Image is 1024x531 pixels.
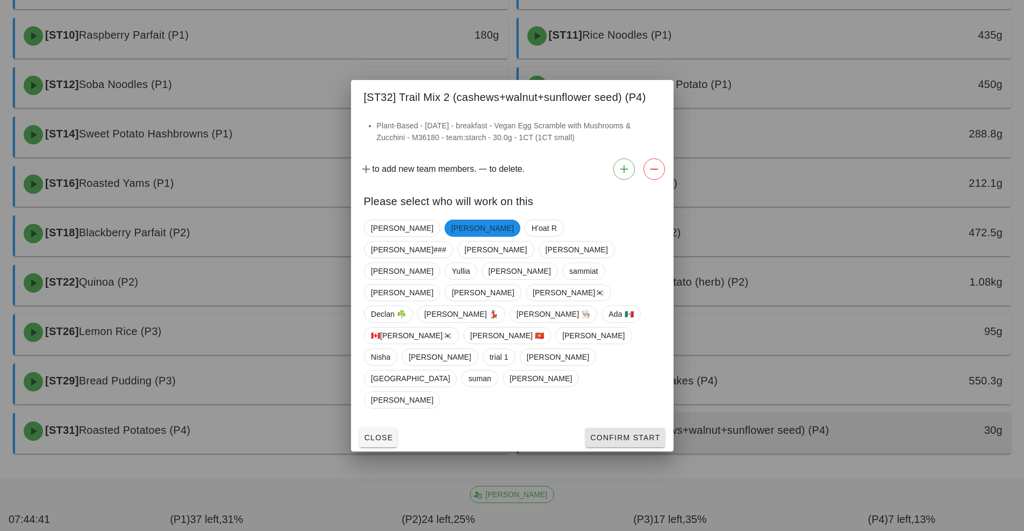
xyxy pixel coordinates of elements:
span: [PERSON_NAME] [526,349,589,365]
span: [PERSON_NAME] [488,263,550,279]
span: Ada 🇲🇽 [608,306,633,322]
span: [PERSON_NAME] 💃🏽 [424,306,498,322]
span: trial 1 [489,349,508,365]
span: Close [364,433,393,442]
button: Close [360,428,398,447]
span: suman [468,370,491,387]
span: Declan ☘️ [371,306,406,322]
li: Plant-Based - [DATE] - breakfast - Vegan Egg Scramble with Mushrooms & Zucchini - M36180 - team:s... [377,120,661,143]
span: Yullia [452,263,470,279]
span: [GEOGRAPHIC_DATA] [371,370,450,387]
span: [PERSON_NAME] [464,242,527,258]
span: [PERSON_NAME] [409,349,471,365]
span: [PERSON_NAME] [509,370,571,387]
span: H'oat R [531,220,556,236]
span: [PERSON_NAME]🇰🇷 [532,285,604,301]
span: [PERSON_NAME] [545,242,607,258]
span: [PERSON_NAME]### [371,242,446,258]
button: Confirm Start [585,428,664,447]
span: Confirm Start [590,433,660,442]
div: [ST32] Trail Mix 2 (cashews+walnut+sunflower seed) (P4) [351,80,674,111]
span: Nisha [371,349,390,365]
span: [PERSON_NAME] [451,220,513,237]
span: [PERSON_NAME] [371,220,433,236]
div: Please select who will work on this [351,184,674,215]
span: [PERSON_NAME] 👨🏼‍🍳 [516,306,590,322]
span: [PERSON_NAME] 🇻🇳 [470,328,544,344]
span: 🇨🇦[PERSON_NAME]🇰🇷 [371,328,452,344]
span: [PERSON_NAME] [371,285,433,301]
span: sammiat [569,263,598,279]
span: [PERSON_NAME] [371,263,433,279]
div: to add new team members. to delete. [351,154,674,184]
span: [PERSON_NAME] [452,285,514,301]
span: [PERSON_NAME] [562,328,625,344]
span: [PERSON_NAME] [371,392,433,408]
